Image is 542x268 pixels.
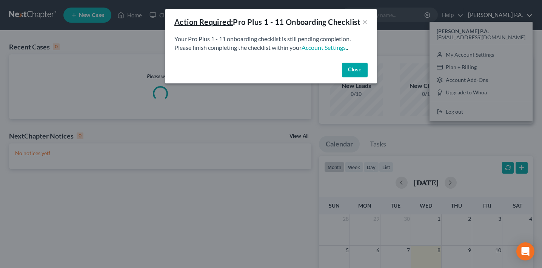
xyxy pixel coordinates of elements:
div: Open Intercom Messenger [516,242,534,260]
u: Action Required: [174,17,233,26]
p: Your Pro Plus 1 - 11 onboarding checklist is still pending completion. Please finish completing t... [174,35,368,52]
button: Close [342,63,368,78]
a: Account Settings. [302,44,347,51]
div: Pro Plus 1 - 11 Onboarding Checklist [174,17,361,27]
button: × [362,17,368,26]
